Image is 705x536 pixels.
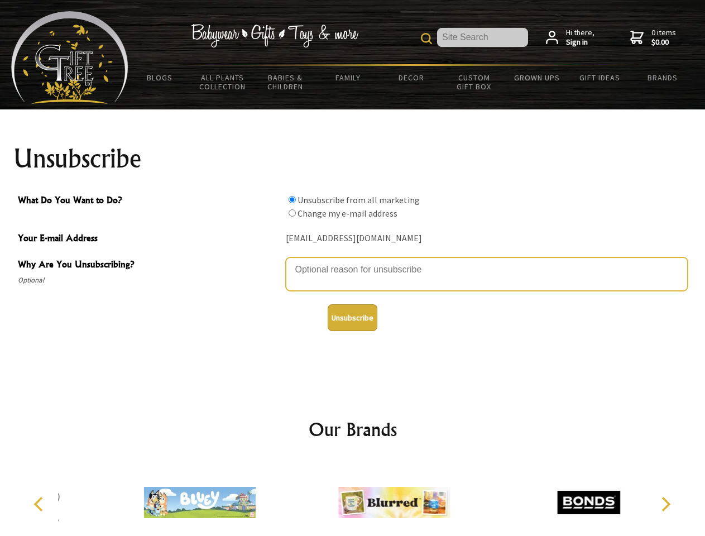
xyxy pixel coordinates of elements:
a: Brands [631,66,694,89]
span: Your E-mail Address [18,231,280,247]
a: Hi there,Sign in [546,28,594,47]
img: product search [421,33,432,44]
a: Family [317,66,380,89]
a: Custom Gift Box [443,66,506,98]
img: Babywear - Gifts - Toys & more [191,24,358,47]
img: Babyware - Gifts - Toys and more... [11,11,128,104]
a: 0 items$0.00 [630,28,676,47]
input: Site Search [437,28,528,47]
input: What Do You Want to Do? [289,196,296,203]
span: Why Are You Unsubscribing? [18,257,280,274]
label: Change my e-mail address [298,208,397,219]
strong: $0.00 [651,37,676,47]
a: Gift Ideas [568,66,631,89]
span: Hi there, [566,28,594,47]
div: [EMAIL_ADDRESS][DOMAIN_NAME] [286,230,688,247]
button: Previous [28,492,52,516]
a: BLOGS [128,66,191,89]
a: All Plants Collection [191,66,255,98]
span: Optional [18,274,280,287]
a: Decor [380,66,443,89]
button: Next [653,492,678,516]
h2: Our Brands [22,416,683,443]
h1: Unsubscribe [13,145,692,172]
textarea: Why Are You Unsubscribing? [286,257,688,291]
button: Unsubscribe [328,304,377,331]
a: Grown Ups [505,66,568,89]
strong: Sign in [566,37,594,47]
span: 0 items [651,27,676,47]
a: Babies & Children [254,66,317,98]
label: Unsubscribe from all marketing [298,194,420,205]
span: What Do You Want to Do? [18,193,280,209]
input: What Do You Want to Do? [289,209,296,217]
